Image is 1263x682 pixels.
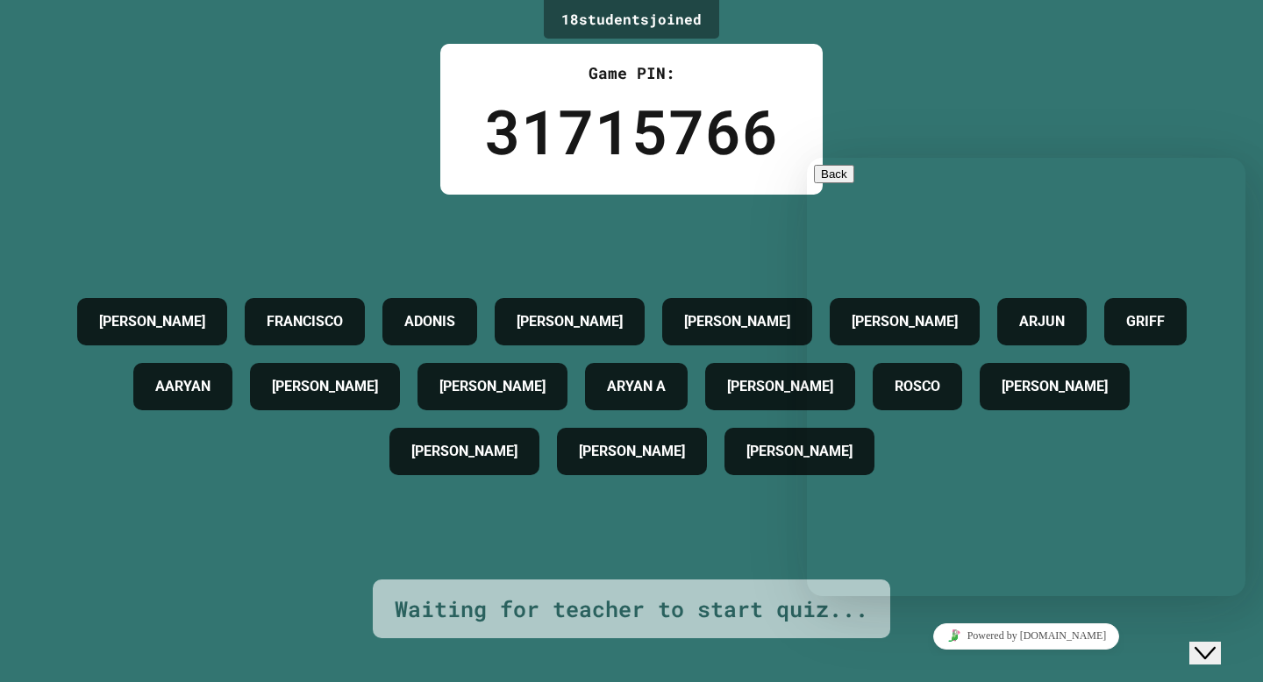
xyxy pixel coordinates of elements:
[517,311,623,332] h4: [PERSON_NAME]
[155,376,210,397] h4: AARYAN
[579,441,685,462] h4: [PERSON_NAME]
[395,593,868,626] div: Waiting for teacher to start quiz...
[727,376,833,397] h4: [PERSON_NAME]
[684,311,790,332] h4: [PERSON_NAME]
[411,441,517,462] h4: [PERSON_NAME]
[439,376,546,397] h4: [PERSON_NAME]
[267,311,343,332] h4: FRANCISCO
[484,85,779,177] div: 31715766
[807,616,1245,656] iframe: chat widget
[807,158,1245,596] iframe: chat widget
[99,311,205,332] h4: [PERSON_NAME]
[484,61,779,85] div: Game PIN:
[746,441,853,462] h4: [PERSON_NAME]
[272,376,378,397] h4: [PERSON_NAME]
[607,376,666,397] h4: ARYAN A
[404,311,455,332] h4: ADONIS
[1189,612,1245,664] iframe: chat widget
